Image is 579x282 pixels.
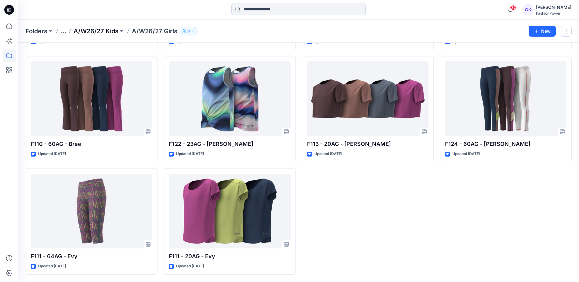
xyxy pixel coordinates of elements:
[176,151,204,157] p: Updated [DATE]
[38,263,66,269] p: Updated [DATE]
[180,27,197,35] button: 9
[26,27,47,35] a: Folders
[31,174,152,248] a: F111 - 64AG - Evy
[314,151,342,157] p: Updated [DATE]
[61,27,66,35] button: ...
[132,27,177,35] p: A/W26/27 Girls
[176,263,204,269] p: Updated [DATE]
[169,61,290,136] a: F122 - 23AG - Elise
[445,61,566,136] a: F124 - 60AG - Bonnie
[169,174,290,248] a: F111 - 20AG - Evy
[452,151,480,157] p: Updated [DATE]
[536,4,571,11] div: [PERSON_NAME]
[307,140,429,148] p: F113 - 20AG - [PERSON_NAME]
[445,140,566,148] p: F124 - 60AG - [PERSON_NAME]
[529,26,556,37] button: New
[38,151,66,157] p: Updated [DATE]
[31,61,152,136] a: F110 - 60AG - Bree
[74,27,118,35] a: A/W26/27 Kids
[31,252,152,261] p: F111 - 64AG - Evy
[536,11,571,16] div: FashionPower
[169,252,290,261] p: F111 - 20AG - Evy
[523,4,534,15] div: GK
[510,5,517,10] span: 32
[169,140,290,148] p: F122 - 23AG - [PERSON_NAME]
[187,28,190,34] p: 9
[307,61,429,136] a: F113 - 20AG - Ellie
[31,140,152,148] p: F110 - 60AG - Bree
